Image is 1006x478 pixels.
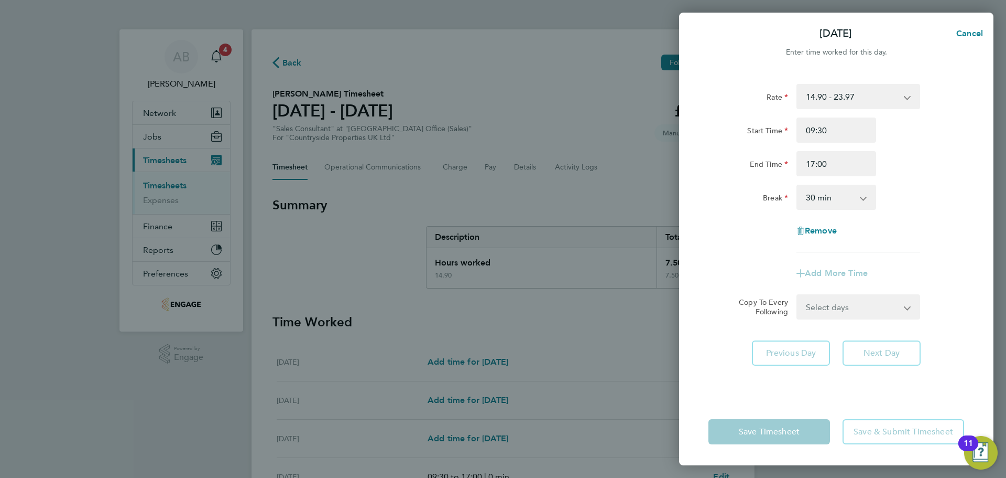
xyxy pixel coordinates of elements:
label: Rate [767,92,788,105]
button: Open Resource Center, 11 new notifications [964,436,998,470]
label: End Time [750,160,788,172]
input: E.g. 08:00 [796,118,876,143]
label: Start Time [747,126,788,139]
label: Copy To Every Following [730,298,788,316]
span: Remove [805,226,837,236]
label: Break [763,193,788,206]
span: Cancel [953,28,983,38]
button: Remove [796,227,837,235]
div: Enter time worked for this day. [679,46,993,59]
div: 11 [964,443,973,457]
p: [DATE] [819,26,852,41]
button: Cancel [939,23,993,44]
input: E.g. 18:00 [796,151,876,176]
